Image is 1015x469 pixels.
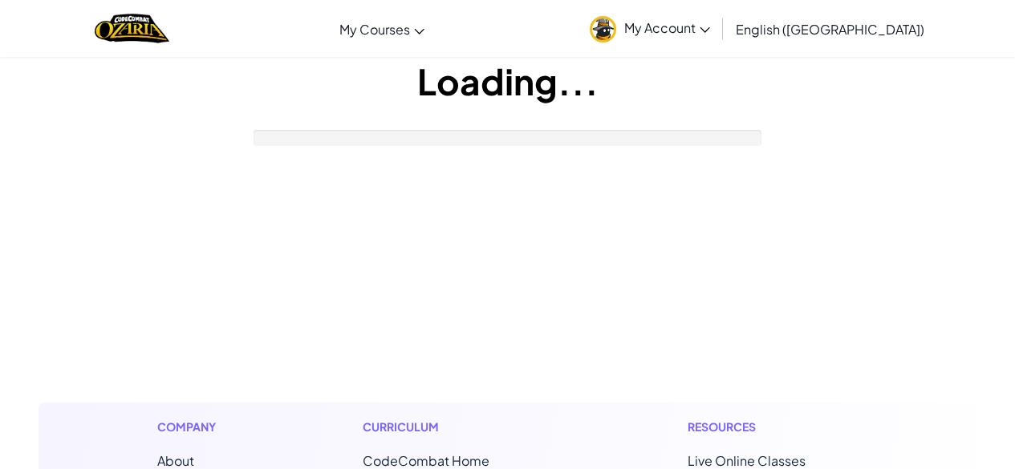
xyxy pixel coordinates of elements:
[339,21,410,38] span: My Courses
[157,418,232,435] h1: Company
[363,418,557,435] h1: Curriculum
[688,452,806,469] a: Live Online Classes
[728,7,932,51] a: English ([GEOGRAPHIC_DATA])
[736,21,924,38] span: English ([GEOGRAPHIC_DATA])
[95,12,169,45] img: Home
[95,12,169,45] a: Ozaria by CodeCombat logo
[590,16,616,42] img: avatar
[688,418,859,435] h1: Resources
[624,19,710,36] span: My Account
[363,452,489,469] span: CodeCombat Home
[582,3,718,54] a: My Account
[331,7,432,51] a: My Courses
[157,452,194,469] a: About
